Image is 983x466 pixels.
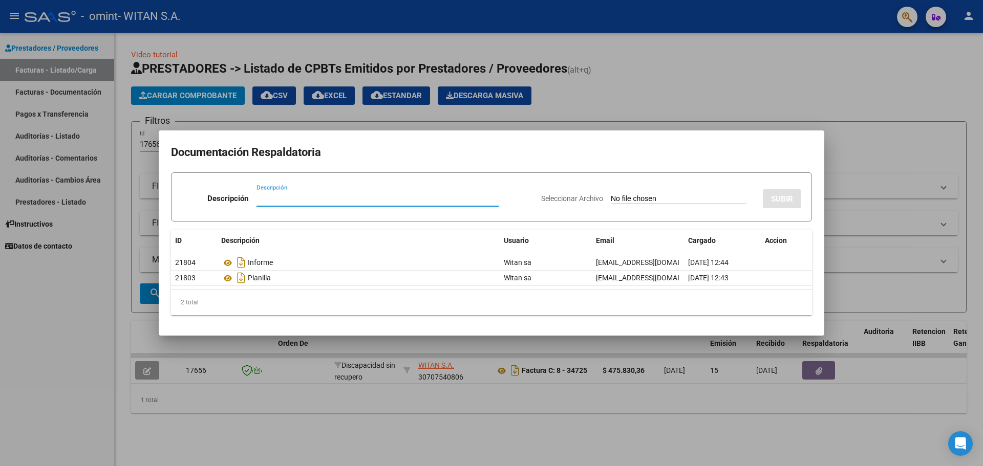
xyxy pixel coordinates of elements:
[171,143,812,162] h2: Documentación Respaldatoria
[217,230,500,252] datatable-header-cell: Descripción
[504,274,531,282] span: Witan sa
[234,254,248,271] i: Descargar documento
[688,274,729,282] span: [DATE] 12:43
[500,230,592,252] datatable-header-cell: Usuario
[234,270,248,286] i: Descargar documento
[596,258,710,267] span: [EMAIL_ADDRESS][DOMAIN_NAME]
[541,194,603,203] span: Seleccionar Archivo
[771,194,793,204] span: SUBIR
[592,230,684,252] datatable-header-cell: Email
[596,236,614,245] span: Email
[761,230,812,252] datatable-header-cell: Accion
[221,254,496,271] div: Informe
[504,258,531,267] span: Witan sa
[175,274,196,282] span: 21803
[688,236,716,245] span: Cargado
[504,236,529,245] span: Usuario
[948,431,973,456] div: Open Intercom Messenger
[175,258,196,267] span: 21804
[688,258,729,267] span: [DATE] 12:44
[221,236,260,245] span: Descripción
[171,230,217,252] datatable-header-cell: ID
[171,290,812,315] div: 2 total
[596,274,710,282] span: [EMAIL_ADDRESS][DOMAIN_NAME]
[221,270,496,286] div: Planilla
[684,230,761,252] datatable-header-cell: Cargado
[765,236,787,245] span: Accion
[175,236,182,245] span: ID
[763,189,801,208] button: SUBIR
[207,193,248,205] p: Descripción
